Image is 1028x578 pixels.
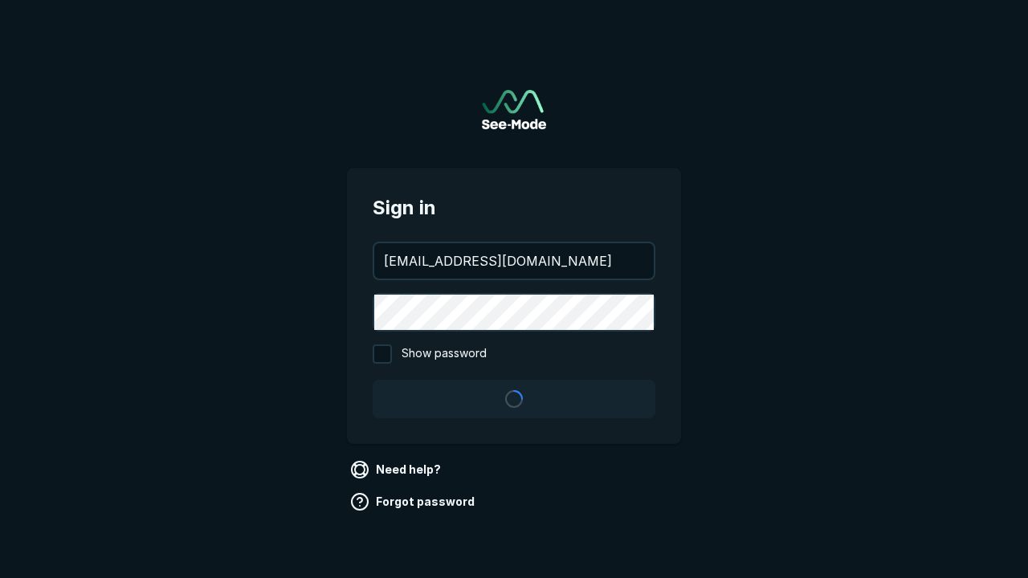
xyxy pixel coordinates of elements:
a: Go to sign in [482,90,546,129]
img: See-Mode Logo [482,90,546,129]
span: Show password [402,344,487,364]
a: Forgot password [347,489,481,515]
a: Need help? [347,457,447,482]
span: Sign in [373,193,655,222]
input: your@email.com [374,243,654,279]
